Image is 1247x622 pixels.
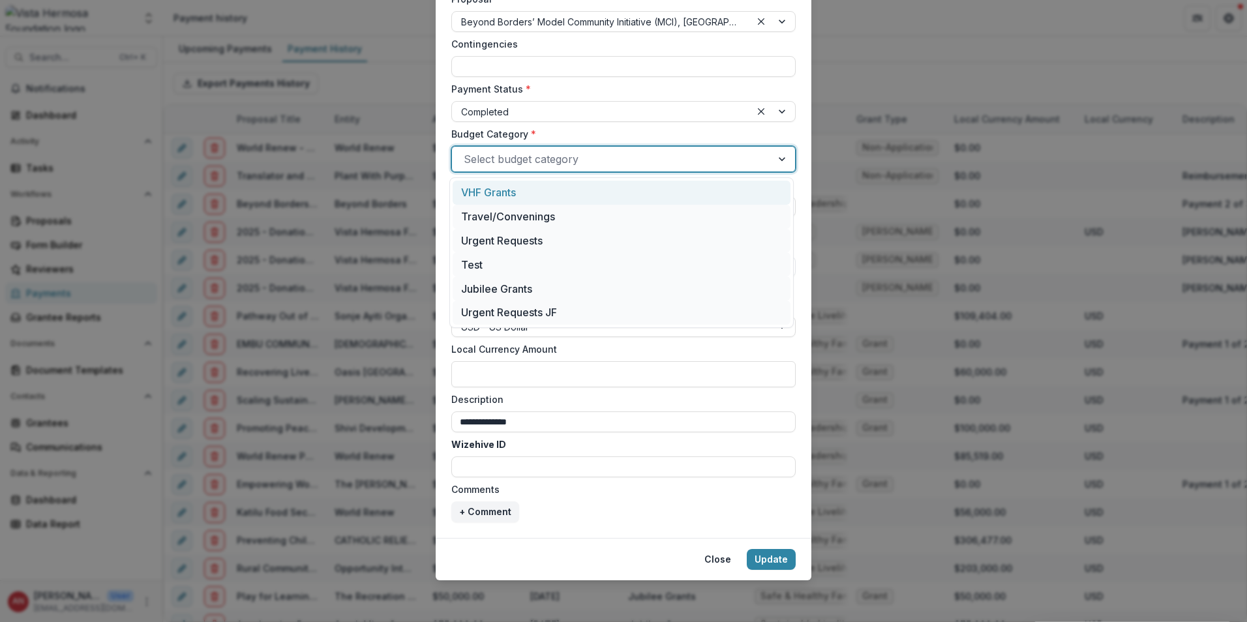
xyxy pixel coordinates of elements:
label: Payment Status [451,82,788,96]
button: + Comment [451,501,519,522]
label: Description [451,392,788,406]
button: Update [747,549,796,570]
div: VHF Grants [453,181,790,205]
div: Jubilee Grants [453,276,790,301]
label: Local Currency Amount [451,342,788,356]
div: Clear selected options [753,104,769,119]
div: Test [453,252,790,276]
div: Travel/Convenings [453,205,790,229]
label: Wizehive ID [451,437,788,451]
div: Clear selected options [753,14,769,29]
button: Close [697,549,739,570]
label: Budget Category [451,127,788,141]
div: Urgent Requests JF [453,301,790,325]
label: Contingencies [451,37,788,51]
div: Urgent Requests [453,229,790,253]
label: Comments [451,482,788,496]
